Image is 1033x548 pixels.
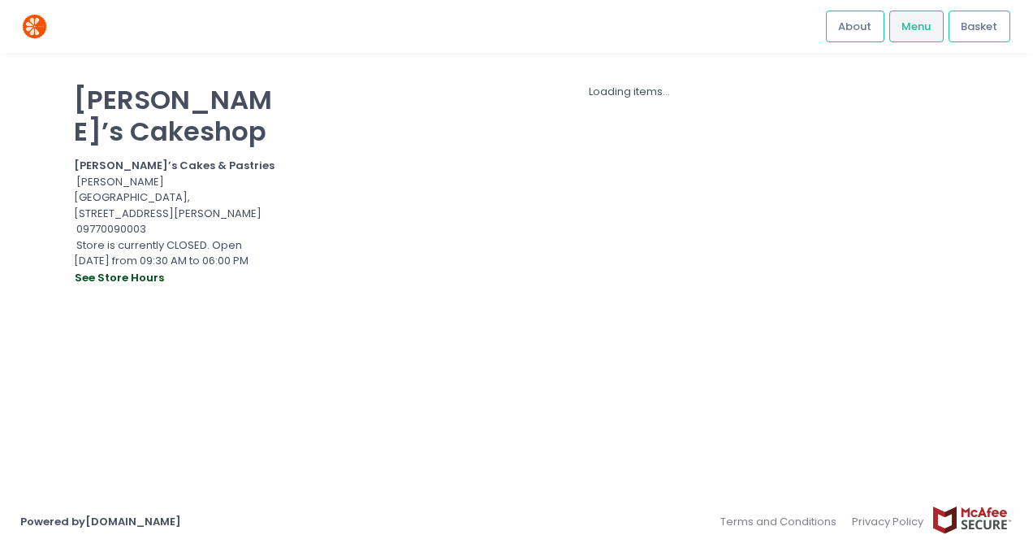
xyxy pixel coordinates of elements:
[961,19,997,35] span: Basket
[901,19,931,35] span: Menu
[720,506,845,537] a: Terms and Conditions
[74,269,165,287] button: see store hours
[845,506,932,537] a: Privacy Policy
[931,506,1013,534] img: mcafee-secure
[74,84,280,147] p: [PERSON_NAME]’s Cakeshop
[300,84,959,100] div: Loading items...
[20,12,49,41] img: logo
[838,19,871,35] span: About
[74,237,280,287] div: Store is currently CLOSED. Open [DATE] from 09:30 AM to 06:00 PM
[826,11,884,41] a: About
[74,158,274,173] b: [PERSON_NAME]’s Cakes & Pastries
[889,11,944,41] a: Menu
[20,514,181,529] a: Powered by[DOMAIN_NAME]
[74,174,280,222] div: [PERSON_NAME][GEOGRAPHIC_DATA], [STREET_ADDRESS][PERSON_NAME]
[74,221,280,237] div: 09770090003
